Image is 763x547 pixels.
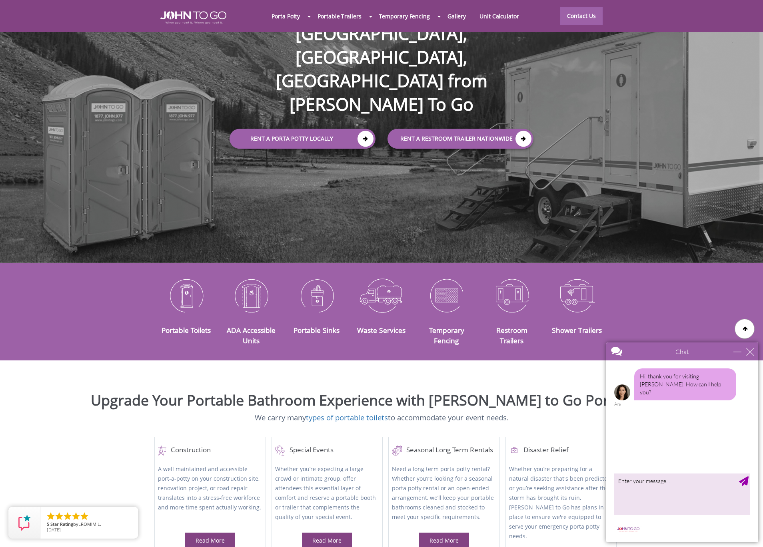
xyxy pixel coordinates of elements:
[275,464,379,523] p: Whether you’re expecting a large crowd or intimate group, offer attendees this essential layer of...
[473,8,526,25] a: Unit Calculator
[162,325,211,335] a: Portable Toilets
[509,464,613,541] p: Whether you’re preparing for a natural disaster that's been predicted, or you’re seeking assistan...
[230,129,376,149] a: Rent a Porta Potty Locally
[47,521,49,527] span: 5
[601,338,763,547] iframe: Live Chat Box
[420,274,473,316] img: Temporary-Fencing-cion_N.png
[429,325,464,345] a: Temporary Fencing
[50,521,73,527] span: Star Rating
[6,392,757,408] h2: Upgrade Your Portable Bathroom Experience with [PERSON_NAME] to Go Porta Potties
[560,7,603,25] a: Contact Us
[6,412,757,423] p: We carry many to accommodate your event needs.
[509,446,613,456] h4: Disaster Relief
[160,11,226,24] img: JOHN to go
[306,412,388,422] a: types of portable toilets
[227,325,276,345] a: ADA Accessible Units
[392,464,496,523] p: Need a long term porta potty rental? Whether you’re looking for a seasonal porta potty rental or ...
[46,511,56,521] li: 
[225,274,278,316] img: ADA-Accessible-Units-icon_N.png
[80,511,89,521] li: 
[158,464,262,523] p: A well maintained and accessible port-a-potty on your construction site, renovation project, or r...
[78,521,101,527] span: LROMIM L.
[290,274,343,316] img: Portable-Sinks-icon_N.png
[496,325,527,345] a: Restroom Trailers
[265,8,307,25] a: Porta Potty
[392,446,496,456] a: Seasonal Long Term Rentals
[54,511,64,521] li: 
[441,8,473,25] a: Gallery
[294,325,340,335] a: Portable Sinks
[275,446,379,456] a: Special Events
[357,325,405,335] a: Waste Services
[63,511,72,521] li: 
[47,527,61,533] span: [DATE]
[311,8,368,25] a: Portable Trailers
[47,522,132,527] span: by
[196,537,225,544] a: Read More
[16,515,32,531] img: Review Rating
[372,8,437,25] a: Temporary Fencing
[71,511,81,521] li: 
[550,274,603,316] img: Shower-Trailers-icon_N.png
[158,446,262,456] a: Construction
[552,325,602,335] a: Shower Trailers
[355,274,408,316] img: Waste-Services-icon_N.png
[387,129,533,149] a: rent a RESTROOM TRAILER Nationwide
[312,537,342,544] a: Read More
[485,274,538,316] img: Restroom-Trailers-icon_N.png
[160,274,213,316] img: Portable-Toilets-icon_N.png
[429,537,459,544] a: Read More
